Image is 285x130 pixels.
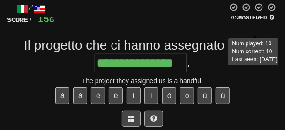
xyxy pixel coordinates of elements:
button: ò [162,87,176,104]
button: ó [180,87,194,104]
div: Mastered [227,14,278,21]
button: á [73,87,87,104]
button: ù [198,87,212,104]
button: è [91,87,105,104]
button: é [109,87,123,104]
button: í [144,87,158,104]
button: ú [216,87,230,104]
span: Last seen: [DATE] [232,56,277,63]
span: 0 % [231,14,239,20]
button: Switch sentence to multiple choice alt+p [122,111,141,127]
button: Single letter hint - you only get 1 per sentence and score half the points! alt+h [144,111,163,127]
button: à [55,87,69,104]
button: ì [127,87,141,104]
span: 156 [38,15,55,23]
span: . [187,55,191,70]
span: Num played: 10 [232,40,271,47]
div: The project they assigned us is a handful. [7,76,278,86]
span: Score: [7,16,32,22]
span: Num correct: 10 [232,48,272,55]
div: / [7,3,55,14]
span: Il progetto che ci hanno assegnato è una [24,38,261,52]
